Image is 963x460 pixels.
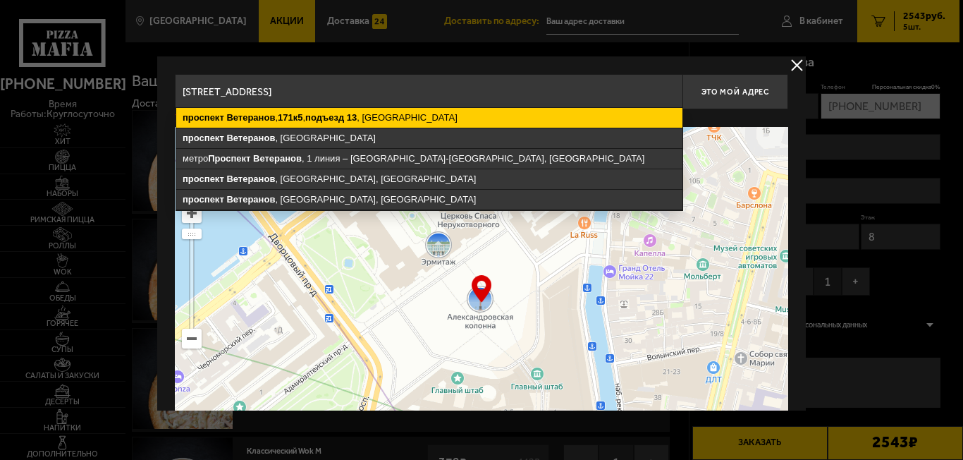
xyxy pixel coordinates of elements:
ymaps: , [GEOGRAPHIC_DATA], [GEOGRAPHIC_DATA] [176,190,682,210]
ymaps: Проспект [208,153,250,164]
ymaps: 13 [347,112,357,123]
ymaps: Ветеранов [226,174,275,184]
ymaps: Ветеранов [226,133,275,143]
ymaps: Ветеранов [226,112,275,123]
ymaps: Ветеранов [226,194,275,205]
ymaps: метро , 1 линия – [GEOGRAPHIC_DATA]-[GEOGRAPHIC_DATA], [GEOGRAPHIC_DATA] [176,149,682,169]
ymaps: проспект [183,174,224,184]
button: Это мой адрес [682,74,788,109]
ymaps: Ветеранов [253,153,302,164]
ymaps: проспект [183,194,224,205]
ymaps: 171к5 [278,112,302,123]
span: Это мой адрес [701,87,769,97]
ymaps: , , , [GEOGRAPHIC_DATA] [176,108,682,128]
ymaps: подъезд [305,112,344,123]
ymaps: , [GEOGRAPHIC_DATA] [176,128,682,148]
input: Введите адрес доставки [175,74,682,109]
ymaps: проспект [183,133,224,143]
p: Укажите дом на карте или в поле ввода [175,113,374,124]
ymaps: проспект [183,112,224,123]
button: delivery type [788,56,806,74]
ymaps: , [GEOGRAPHIC_DATA], [GEOGRAPHIC_DATA] [176,169,682,189]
